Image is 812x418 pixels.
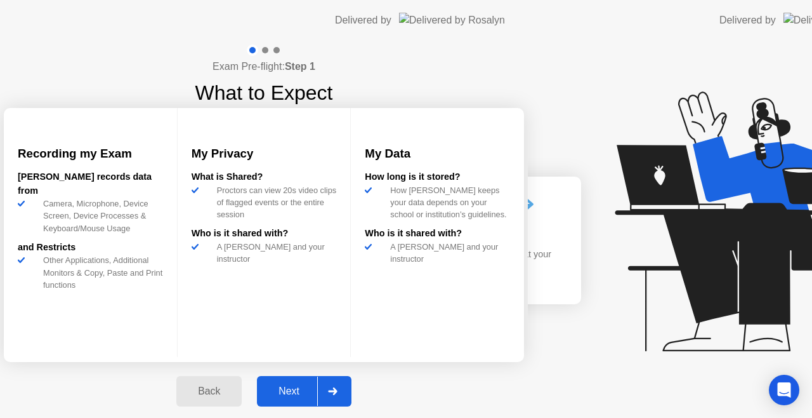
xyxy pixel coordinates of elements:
div: Proctors can view 20s video clips of flagged events or the entire session [212,184,337,221]
div: [PERSON_NAME] records data from [18,170,163,198]
div: Next [261,386,317,397]
h3: My Privacy [192,145,337,163]
img: Delivered by Rosalyn [399,13,505,27]
b: Step 1 [285,61,315,72]
div: and Restricts [18,241,163,255]
div: What is Shared? [192,170,337,184]
div: A [PERSON_NAME] and your instructor [385,241,510,265]
div: Delivered by [335,13,391,28]
div: How [PERSON_NAME] keeps your data depends on your school or institution’s guidelines. [385,184,510,221]
button: Back [176,376,242,407]
div: Camera, Microphone, Device Screen, Device Processes & Keyboard/Mouse Usage [38,198,163,234]
div: Open Intercom Messenger [769,375,799,405]
div: A [PERSON_NAME] and your instructor [212,241,337,265]
h1: What to Expect [195,78,333,108]
div: Who is it shared with? [192,227,337,241]
h3: My Data [365,145,510,163]
h3: Recording my Exam [18,145,163,163]
h4: Exam Pre-flight: [213,59,315,74]
div: Other Applications, Additional Monitors & Copy, Paste and Print functions [38,254,163,291]
button: Next [257,376,351,407]
div: Who is it shared with? [365,227,510,241]
div: Back [180,386,238,397]
div: Delivered by [719,13,776,28]
div: How long is it stored? [365,170,510,184]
